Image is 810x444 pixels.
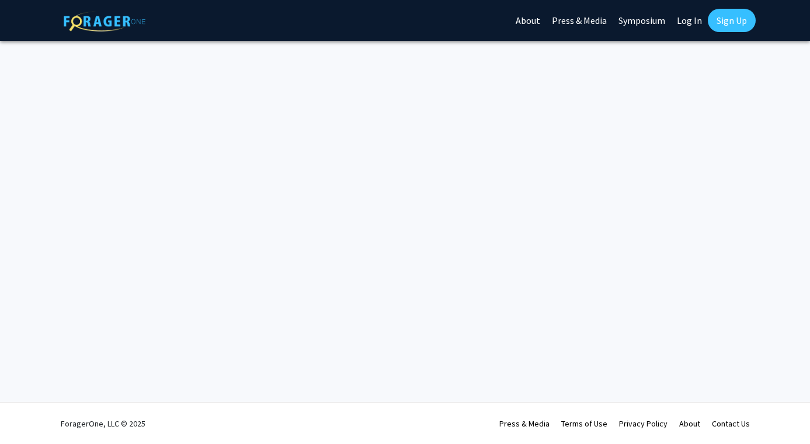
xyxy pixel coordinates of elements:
a: About [679,418,700,429]
a: Press & Media [499,418,550,429]
a: Sign Up [708,9,756,32]
img: ForagerOne Logo [64,11,145,32]
a: Terms of Use [561,418,607,429]
a: Contact Us [712,418,750,429]
a: Privacy Policy [619,418,668,429]
div: ForagerOne, LLC © 2025 [61,403,145,444]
